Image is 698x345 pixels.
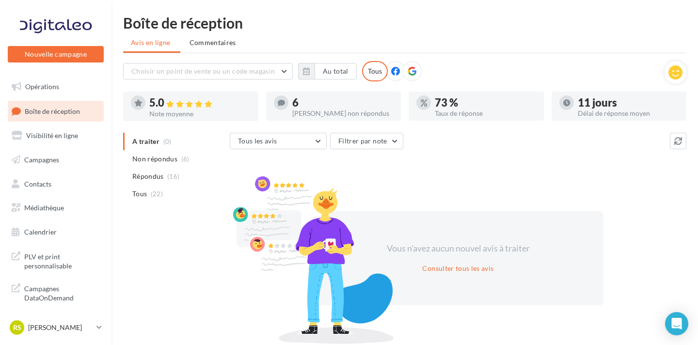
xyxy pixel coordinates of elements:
[132,172,164,181] span: Répondus
[665,312,688,335] div: Open Intercom Messenger
[362,61,388,81] div: Tous
[26,131,78,140] span: Visibilité en ligne
[6,150,106,170] a: Campagnes
[149,110,251,117] div: Note moyenne
[6,246,106,275] a: PLV et print personnalisable
[6,125,106,146] a: Visibilité en ligne
[123,63,293,79] button: Choisir un point de vente ou un code magasin
[13,323,21,332] span: RS
[292,97,394,108] div: 6
[292,110,394,117] div: [PERSON_NAME] non répondus
[28,323,93,332] p: [PERSON_NAME]
[149,97,251,109] div: 5.0
[24,156,59,164] span: Campagnes
[24,282,100,303] span: Campagnes DataOnDemand
[151,190,163,198] span: (22)
[315,63,357,79] button: Au total
[190,38,236,47] span: Commentaires
[298,63,357,79] button: Au total
[6,101,106,122] a: Boîte de réception
[24,228,57,236] span: Calendrier
[24,204,64,212] span: Médiathèque
[578,110,679,117] div: Délai de réponse moyen
[578,97,679,108] div: 11 jours
[6,77,106,97] a: Opérations
[123,16,686,30] div: Boîte de réception
[25,107,80,115] span: Boîte de réception
[6,198,106,218] a: Médiathèque
[330,133,403,149] button: Filtrer par note
[6,222,106,242] a: Calendrier
[8,46,104,63] button: Nouvelle campagne
[24,179,51,188] span: Contacts
[181,155,190,163] span: (6)
[435,97,536,108] div: 73 %
[167,172,179,180] span: (16)
[6,174,106,194] a: Contacts
[132,189,147,199] span: Tous
[24,250,100,271] span: PLV et print personnalisable
[238,137,277,145] span: Tous les avis
[8,318,104,337] a: RS [PERSON_NAME]
[131,67,275,75] span: Choisir un point de vente ou un code magasin
[25,82,59,91] span: Opérations
[435,110,536,117] div: Taux de réponse
[6,278,106,307] a: Campagnes DataOnDemand
[418,263,497,274] button: Consulter tous les avis
[230,133,327,149] button: Tous les avis
[375,242,541,255] div: Vous n'avez aucun nouvel avis à traiter
[132,154,177,164] span: Non répondus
